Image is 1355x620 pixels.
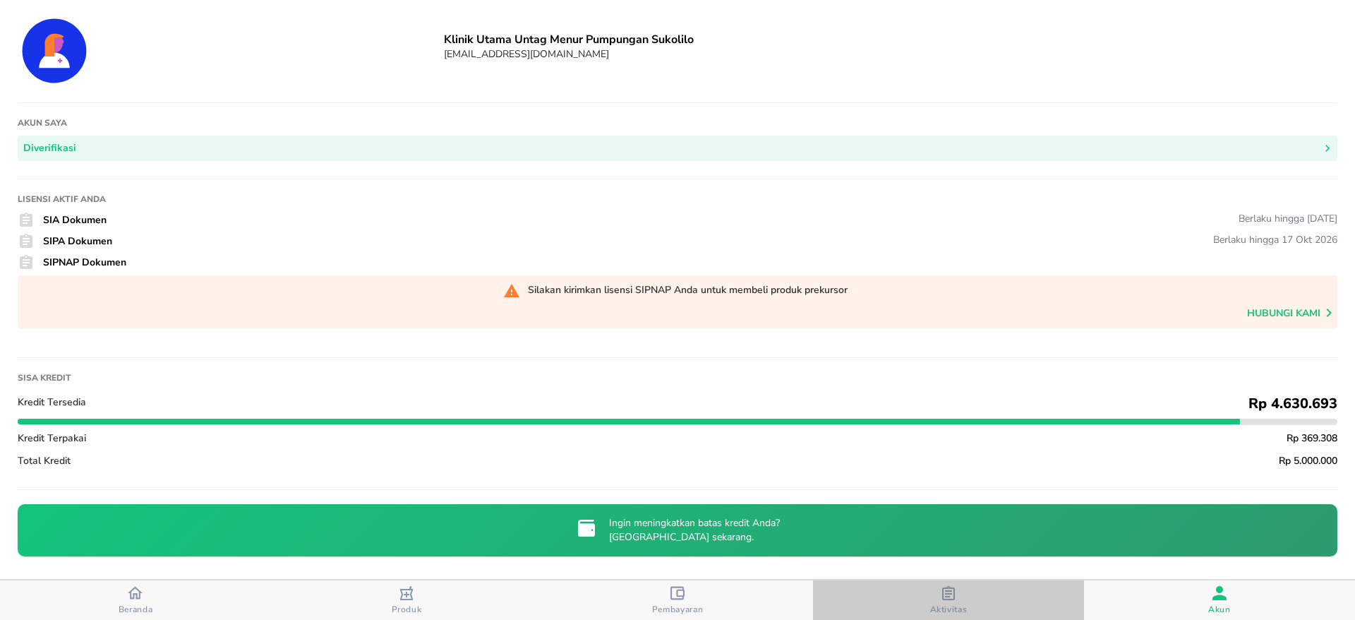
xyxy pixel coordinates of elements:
[18,14,91,88] img: Account Details
[528,283,848,297] div: Silakan kirimkan lisensi SIPNAP Anda untuk membeli produk prekursor
[43,234,112,248] span: SIPA Dokumen
[444,32,1337,47] h6: Klinik Utama Untag Menur Pumpungan Sukolilo
[18,454,71,467] span: Total Kredit
[1084,580,1355,620] button: Akun
[1208,604,1231,615] span: Akun
[1213,233,1337,246] div: Berlaku hingga 17 Okt 2026
[119,604,153,615] span: Beranda
[392,604,422,615] span: Produk
[18,136,1337,162] button: Diverifikasi
[18,193,1337,205] h1: Lisensi Aktif Anda
[652,604,704,615] span: Pembayaran
[444,47,1337,61] h6: [EMAIL_ADDRESS][DOMAIN_NAME]
[18,431,86,445] span: Kredit Terpakai
[18,117,1337,129] h1: Akun saya
[1279,454,1337,467] span: Rp 5.000.000
[1248,394,1337,413] span: Rp 4.630.693
[609,516,780,544] p: Ingin meningkatkan batas kredit Anda? [GEOGRAPHIC_DATA] sekarang.
[1287,431,1337,445] span: Rp 369.308
[813,580,1084,620] button: Aktivitas
[542,580,813,620] button: Pembayaran
[43,213,107,227] span: SIA Dokumen
[1247,304,1337,328] span: Hubungi kami
[575,517,598,539] img: credit-limit-upgrade-request-icon
[930,604,968,615] span: Aktivitas
[18,395,86,409] span: Kredit Tersedia
[18,372,1337,383] h1: Sisa kredit
[1239,212,1337,225] div: Berlaku hingga [DATE]
[271,580,542,620] button: Produk
[23,140,76,157] div: Diverifikasi
[43,256,126,269] span: SIPNAP Dokumen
